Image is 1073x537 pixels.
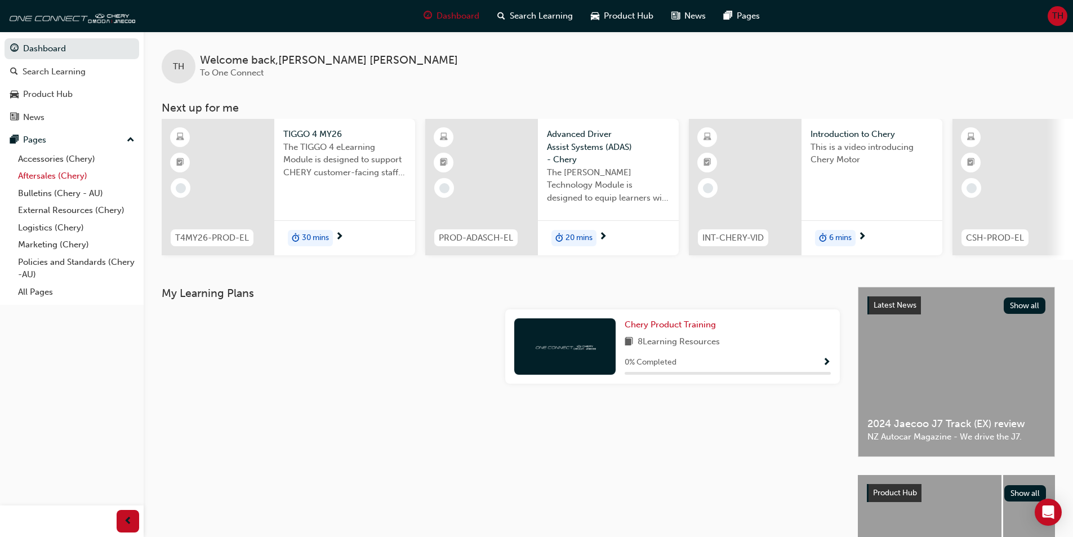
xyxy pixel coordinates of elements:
[23,134,46,147] div: Pages
[822,358,831,368] span: Show Progress
[176,156,184,170] span: booktick-icon
[867,484,1046,502] a: Product HubShow all
[967,183,977,193] span: learningRecordVerb_NONE-icon
[5,130,139,150] button: Pages
[440,130,448,145] span: learningResourceType_ELEARNING-icon
[867,418,1045,431] span: 2024 Jaecoo J7 Track (EX) review
[966,232,1024,245] span: CSH-PROD-EL
[819,231,827,246] span: duration-icon
[822,356,831,370] button: Show Progress
[200,68,264,78] span: To One Connect
[5,61,139,82] a: Search Learning
[497,9,505,23] span: search-icon
[625,318,720,331] a: Chery Product Training
[858,232,866,242] span: next-icon
[1035,499,1062,526] div: Open Intercom Messenger
[162,119,415,255] a: T4MY26-PROD-ELTIGGO 4 MY26The TIGGO 4 eLearning Module is designed to support CHERY customer-faci...
[811,141,933,166] span: This is a video introducing Chery Motor
[175,232,249,245] span: T4MY26-PROD-EL
[638,335,720,349] span: 8 Learning Resources
[424,9,432,23] span: guage-icon
[14,150,139,168] a: Accessories (Chery)
[14,167,139,185] a: Aftersales (Chery)
[5,107,139,128] a: News
[599,232,607,242] span: next-icon
[283,128,406,141] span: TIGGO 4 MY26
[625,356,676,369] span: 0 % Completed
[23,88,73,101] div: Product Hub
[14,283,139,301] a: All Pages
[724,9,732,23] span: pages-icon
[1004,298,1046,314] button: Show all
[14,185,139,202] a: Bulletins (Chery - AU)
[684,10,706,23] span: News
[6,5,135,27] img: oneconnect
[14,236,139,254] a: Marketing (Chery)
[1052,10,1063,23] span: TH
[689,119,942,255] a: INT-CHERY-VIDIntroduction to CheryThis is a video introducing Chery Motorduration-icon6 mins
[662,5,715,28] a: news-iconNews
[173,60,184,73] span: TH
[874,300,916,310] span: Latest News
[811,128,933,141] span: Introduction to Chery
[5,36,139,130] button: DashboardSearch LearningProduct HubNews
[625,319,716,330] span: Chery Product Training
[534,341,596,352] img: oneconnect
[702,232,764,245] span: INT-CHERY-VID
[302,232,329,245] span: 30 mins
[176,130,184,145] span: learningResourceType_ELEARNING-icon
[604,10,653,23] span: Product Hub
[127,133,135,148] span: up-icon
[671,9,680,23] span: news-icon
[10,44,19,54] span: guage-icon
[14,219,139,237] a: Logistics (Chery)
[582,5,662,28] a: car-iconProduct Hub
[967,130,975,145] span: learningResourceType_ELEARNING-icon
[14,202,139,219] a: External Resources (Chery)
[124,514,132,529] span: prev-icon
[176,183,186,193] span: learningRecordVerb_NONE-icon
[415,5,488,28] a: guage-iconDashboard
[10,67,18,77] span: search-icon
[867,296,1045,314] a: Latest NewsShow all
[488,5,582,28] a: search-iconSearch Learning
[566,232,593,245] span: 20 mins
[200,54,458,67] span: Welcome back , [PERSON_NAME] [PERSON_NAME]
[703,183,713,193] span: learningRecordVerb_NONE-icon
[440,156,448,170] span: booktick-icon
[23,65,86,78] div: Search Learning
[439,183,449,193] span: learningRecordVerb_NONE-icon
[335,232,344,242] span: next-icon
[625,335,633,349] span: book-icon
[858,287,1055,457] a: Latest NewsShow all2024 Jaecoo J7 Track (EX) reviewNZ Autocar Magazine - We drive the J7.
[547,128,670,166] span: Advanced Driver Assist Systems (ADAS) - Chery
[829,232,852,245] span: 6 mins
[591,9,599,23] span: car-icon
[704,130,711,145] span: learningResourceType_ELEARNING-icon
[873,488,917,498] span: Product Hub
[10,90,19,100] span: car-icon
[1048,6,1067,26] button: TH
[283,141,406,179] span: The TIGGO 4 eLearning Module is designed to support CHERY customer-facing staff with the product ...
[162,287,840,300] h3: My Learning Plans
[14,254,139,283] a: Policies and Standards (Chery -AU)
[437,10,479,23] span: Dashboard
[967,156,975,170] span: booktick-icon
[555,231,563,246] span: duration-icon
[5,84,139,105] a: Product Hub
[10,113,19,123] span: news-icon
[23,111,44,124] div: News
[704,156,711,170] span: booktick-icon
[5,38,139,59] a: Dashboard
[867,431,1045,443] span: NZ Autocar Magazine - We drive the J7.
[144,101,1073,114] h3: Next up for me
[510,10,573,23] span: Search Learning
[737,10,760,23] span: Pages
[292,231,300,246] span: duration-icon
[1004,485,1047,502] button: Show all
[715,5,769,28] a: pages-iconPages
[425,119,679,255] a: PROD-ADASCH-ELAdvanced Driver Assist Systems (ADAS) - CheryThe [PERSON_NAME] Technology Module is...
[10,135,19,145] span: pages-icon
